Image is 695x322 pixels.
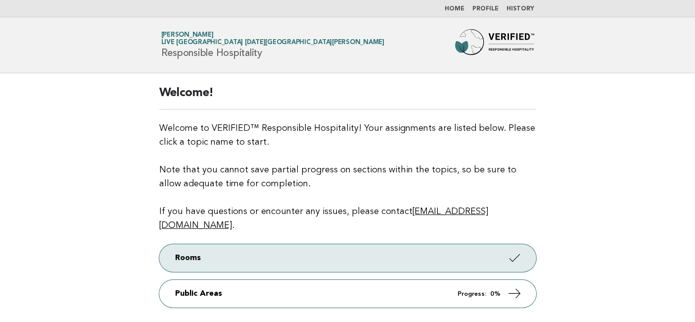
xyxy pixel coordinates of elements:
span: Live [GEOGRAPHIC_DATA] [DATE][GEOGRAPHIC_DATA][PERSON_NAME] [161,40,384,46]
a: Profile [472,6,499,12]
a: History [507,6,534,12]
img: Forbes Travel Guide [455,29,534,61]
a: Home [445,6,464,12]
a: Public Areas Progress: 0% [159,280,536,308]
p: Welcome to VERIFIED™ Responsible Hospitality! Your assignments are listed below. Please click a t... [159,121,536,232]
em: Progress: [458,291,486,297]
strong: 0% [490,291,501,297]
a: Rooms [159,244,536,272]
a: [PERSON_NAME]Live [GEOGRAPHIC_DATA] [DATE][GEOGRAPHIC_DATA][PERSON_NAME] [161,32,384,46]
h2: Welcome! [159,85,536,109]
h1: Responsible Hospitality [161,32,384,58]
